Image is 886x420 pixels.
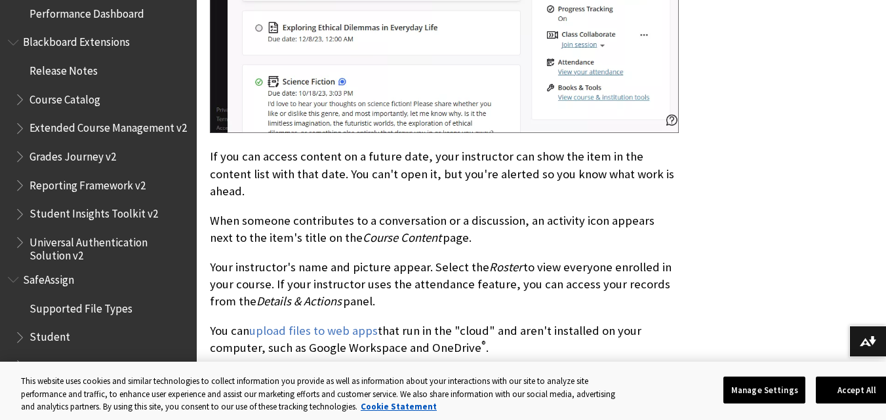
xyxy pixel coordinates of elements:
[723,376,805,404] button: Manage Settings
[30,297,132,315] span: Supported File Types
[30,145,116,163] span: Grades Journey v2
[23,269,74,286] span: SafeAssign
[489,259,522,275] span: Roster
[210,212,679,246] p: When someone contributes to a conversation or a discussion, an activity icon appears next to the ...
[210,148,679,200] p: If you can access content on a future date, your instructor can show the item in the content list...
[30,326,70,344] span: Student
[30,60,98,77] span: Release Notes
[210,322,679,356] p: You can that run in the "cloud" and aren't installed on your computer, such as Google Workspace a...
[361,401,437,412] a: More information about your privacy, opens in a new tab
[30,203,158,221] span: Student Insights Toolkit v2
[481,338,486,350] sup: ®
[30,117,187,135] span: Extended Course Management v2
[8,31,189,263] nav: Book outline for Blackboard Extensions
[256,294,342,309] span: Details & Actions
[30,3,144,20] span: Performance Dashboard
[210,259,679,311] p: Your instructor's name and picture appear. Select the to view everyone enrolled in your course. I...
[30,88,100,106] span: Course Catalog
[30,174,146,192] span: Reporting Framework v2
[21,375,620,413] div: This website uses cookies and similar technologies to collect information you provide as well as ...
[8,269,189,405] nav: Book outline for Blackboard SafeAssign
[30,231,188,262] span: Universal Authentication Solution v2
[23,31,130,49] span: Blackboard Extensions
[30,354,78,372] span: Instructor
[249,323,378,339] a: upload files to web apps
[363,230,441,245] span: Course Content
